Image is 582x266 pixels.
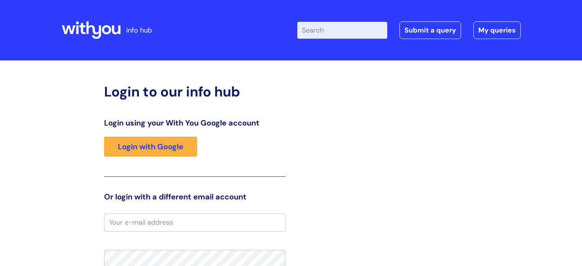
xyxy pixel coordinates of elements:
[399,21,461,39] a: Submit a query
[473,21,521,39] a: My queries
[104,83,285,100] h2: Login to our info hub
[104,137,197,157] a: Login with Google
[297,22,387,39] input: Search
[126,24,152,36] p: info hub
[104,118,285,127] h3: Login using your With You Google account
[104,192,285,201] h3: Or login with a different email account
[104,214,285,231] input: Your e-mail address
